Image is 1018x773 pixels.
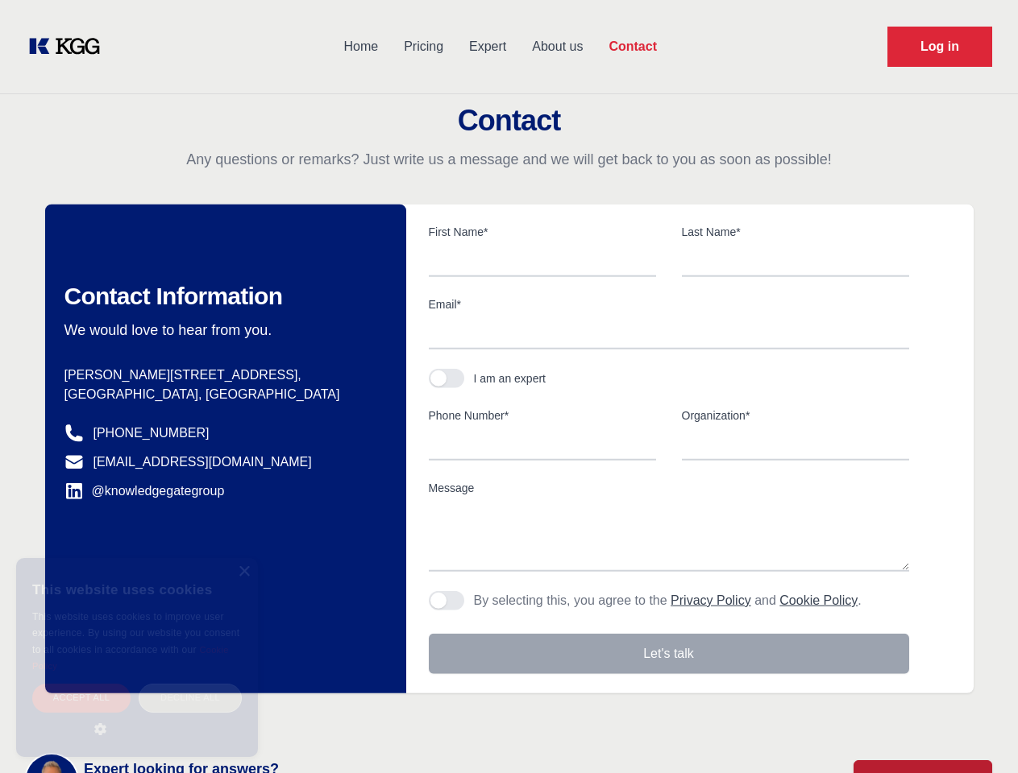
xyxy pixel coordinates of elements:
[429,480,909,496] label: Message
[671,593,751,607] a: Privacy Policy
[32,645,229,671] a: Cookie Policy
[429,296,909,312] label: Email*
[474,370,546,386] div: I am an expert
[32,684,131,712] div: Accept all
[429,224,656,240] label: First Name*
[456,26,519,68] a: Expert
[887,27,992,67] a: Request Demo
[391,26,456,68] a: Pricing
[330,26,391,68] a: Home
[139,684,242,712] div: Decline all
[64,282,380,311] h2: Contact Information
[26,34,113,60] a: KOL Knowledge Platform: Talk to Key External Experts (KEE)
[596,26,670,68] a: Contact
[474,591,862,610] p: By selecting this, you agree to the and .
[429,407,656,424] label: Phone Number*
[93,453,312,472] a: [EMAIL_ADDRESS][DOMAIN_NAME]
[779,593,858,607] a: Cookie Policy
[19,105,999,137] h2: Contact
[937,696,1018,773] iframe: Chat Widget
[519,26,596,68] a: About us
[64,482,225,501] a: @knowledgegategroup
[93,424,210,443] a: [PHONE_NUMBER]
[64,366,380,385] p: [PERSON_NAME][STREET_ADDRESS],
[19,150,999,169] p: Any questions or remarks? Just write us a message and we will get back to you as soon as possible!
[682,224,909,240] label: Last Name*
[682,407,909,424] label: Organization*
[32,611,239,655] span: This website uses cookies to improve user experience. By using our website you consent to all coo...
[64,320,380,340] p: We would love to hear from you.
[429,634,909,674] button: Let's talk
[64,385,380,404] p: [GEOGRAPHIC_DATA], [GEOGRAPHIC_DATA]
[238,566,250,578] div: Close
[32,570,242,609] div: This website uses cookies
